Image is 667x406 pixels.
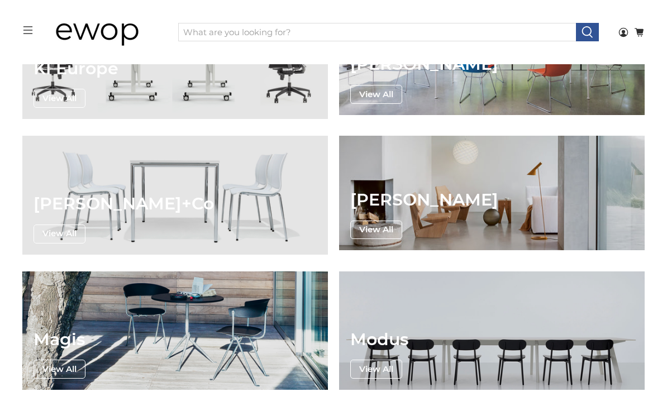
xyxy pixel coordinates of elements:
a: [PERSON_NAME]+Co View All [22,136,328,254]
button: View All [350,221,402,240]
button: View All [34,89,85,108]
button: View All [34,360,85,379]
a: [PERSON_NAME] View All [339,136,645,250]
button: View All [350,85,402,104]
span: [PERSON_NAME] [350,55,498,74]
a: Magis View All [22,271,328,390]
span: Modus [350,330,408,349]
button: View All [350,360,402,379]
input: What are you looking for? [178,23,577,42]
button: View All [34,225,85,243]
span: [PERSON_NAME] [350,190,498,209]
span: KI Europe [34,59,118,78]
span: Magis [34,330,85,349]
span: [PERSON_NAME]+Co [34,194,214,213]
a: Modus View All [339,271,645,390]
